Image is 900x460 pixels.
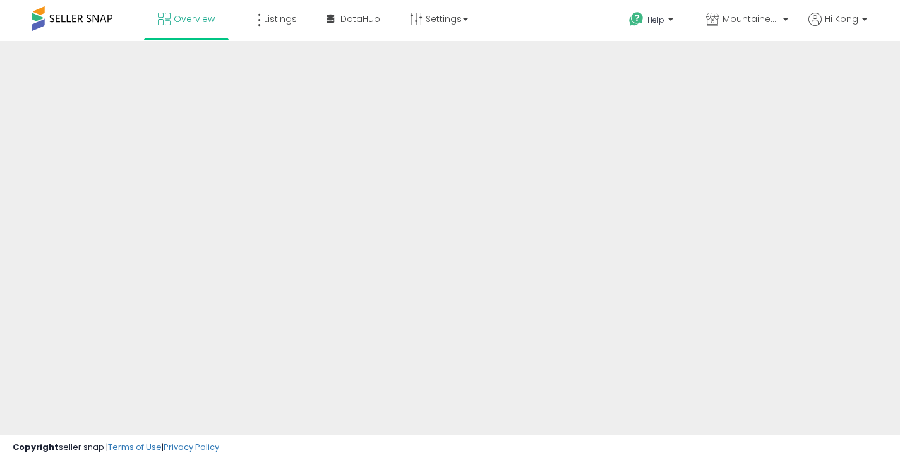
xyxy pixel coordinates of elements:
[108,441,162,453] a: Terms of Use
[619,2,686,41] a: Help
[164,441,219,453] a: Privacy Policy
[628,11,644,27] i: Get Help
[808,13,867,41] a: Hi Kong
[13,442,219,454] div: seller snap | |
[174,13,215,25] span: Overview
[647,15,664,25] span: Help
[340,13,380,25] span: DataHub
[264,13,297,25] span: Listings
[825,13,858,25] span: Hi Kong
[723,13,779,25] span: MountaineerBrand
[13,441,59,453] strong: Copyright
